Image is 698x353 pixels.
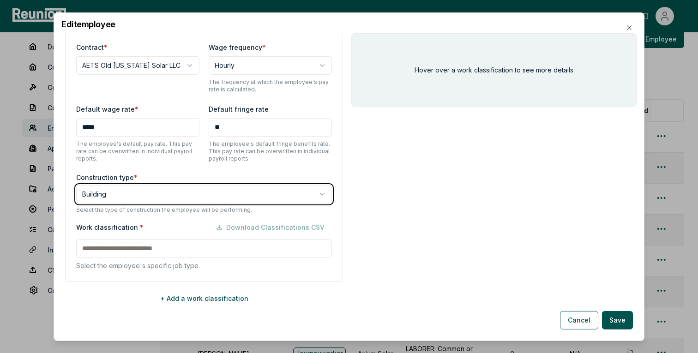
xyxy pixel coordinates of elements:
[76,260,332,270] p: Select the employee's specific job type.
[209,140,332,162] p: The employee's default fringe benefits rate. This pay rate can be overwritten in individual payro...
[76,222,144,232] label: Work classification
[76,43,108,51] label: Contract
[76,140,199,162] p: The employee's default pay rate. This pay rate can be overwritten in individual payroll reports.
[61,20,637,28] h2: Edit employee
[76,206,332,213] p: Select the type of construction the employee will be performing.
[76,172,332,182] label: Construction type
[209,78,332,93] p: The frequency at which the employee's pay rate is calculated.
[602,311,633,329] button: Save
[209,43,266,51] label: Wage frequency
[560,311,598,329] button: Cancel
[415,65,573,75] p: Hover over a work classification to see more details
[65,289,343,307] button: + Add a work classification
[76,105,138,113] label: Default wage rate
[209,105,269,113] label: Default fringe rate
